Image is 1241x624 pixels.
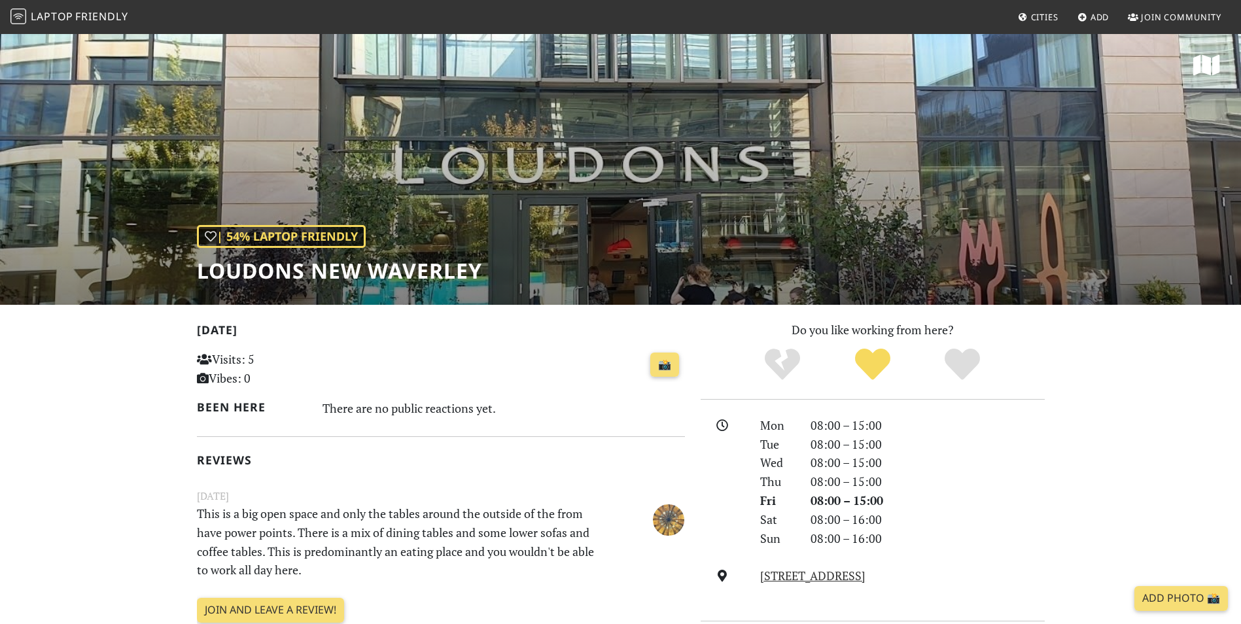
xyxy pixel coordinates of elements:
a: LaptopFriendly LaptopFriendly [10,6,128,29]
img: LaptopFriendly [10,9,26,24]
span: Cities [1031,11,1058,23]
span: Join Community [1141,11,1221,23]
div: Mon [752,416,802,435]
div: 08:00 – 15:00 [803,472,1053,491]
h2: [DATE] [197,323,685,342]
img: 1834-stephen.jpg [653,504,684,536]
div: Yes [828,347,918,383]
div: Fri [752,491,802,510]
a: Add Photo 📸 [1134,586,1228,611]
span: Friendly [75,9,128,24]
h2: Been here [197,400,307,414]
h1: Loudons New Waverley [197,258,482,283]
div: Definitely! [917,347,1007,383]
a: Join Community [1123,5,1227,29]
span: Add [1091,11,1110,23]
div: 08:00 – 16:00 [803,510,1053,529]
span: Laptop [31,9,73,24]
div: Sat [752,510,802,529]
a: Add [1072,5,1115,29]
small: [DATE] [189,488,693,504]
div: 08:00 – 15:00 [803,416,1053,435]
a: [STREET_ADDRESS] [760,568,865,583]
a: 📸 [650,353,679,377]
div: 08:00 – 15:00 [803,491,1053,510]
span: Stephen Graham [653,511,684,527]
div: | 54% Laptop Friendly [197,225,366,248]
a: Cities [1013,5,1064,29]
a: Join and leave a review! [197,598,344,623]
p: This is a big open space and only the tables around the outside of the from have power points. Th... [189,504,609,580]
div: 08:00 – 15:00 [803,453,1053,472]
div: Sun [752,529,802,548]
div: There are no public reactions yet. [323,398,685,419]
div: No [737,347,828,383]
h2: Reviews [197,453,685,467]
p: Do you like working from here? [701,321,1045,339]
div: Tue [752,435,802,454]
p: Visits: 5 Vibes: 0 [197,350,349,388]
div: Thu [752,472,802,491]
div: Wed [752,453,802,472]
div: 08:00 – 16:00 [803,529,1053,548]
div: 08:00 – 15:00 [803,435,1053,454]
